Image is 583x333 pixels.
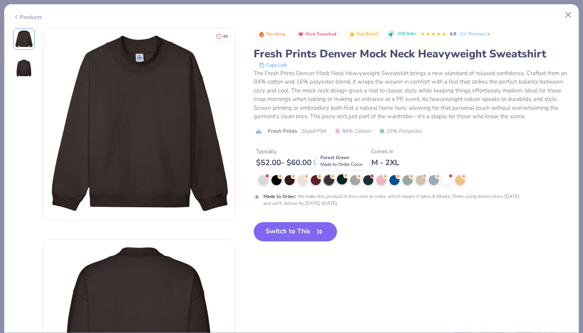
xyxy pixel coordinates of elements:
strong: Made to Order : [263,193,296,199]
button: Close [561,8,576,22]
span: Most Favorited [305,32,336,36]
span: 1M Clicks [398,31,416,37]
span: Trending [266,32,285,36]
div: M - 2XL [371,158,399,167]
button: Like [212,31,231,42]
a: 10+ Reviews [459,30,491,37]
button: Badge Button [254,29,289,39]
img: Front [43,28,235,220]
button: Switch to This [254,222,337,241]
img: Most Favorited sort [298,31,304,37]
div: 4.8 Stars [420,28,447,40]
span: 4.8 [450,31,456,37]
div: Fresh Prints Denver Mock Neck Heavyweight Sweatshirt [254,47,570,61]
div: $ 52.00 - $ 60.00 [256,158,319,167]
span: 84% Cotton [335,127,371,135]
img: Front [15,30,33,48]
img: brand logo [254,128,264,134]
span: Style FP94 [301,127,326,135]
div: Typically [256,147,319,156]
img: Trending sort [258,31,265,37]
button: Badge Button [294,29,340,39]
div: We make this product in this color to order, which means it takes 8 Weeks. Order using these colo... [263,193,525,207]
button: copy to clipboard [257,61,289,69]
span: Fresh Prints [268,127,297,135]
button: Badge Button [345,29,382,39]
div: Products [13,13,42,21]
span: 16% Polyester [379,127,422,135]
div: The Fresh Prints Denver Mock Neck Heavyweight Sweatshirt brings a new standard of relaxed confide... [254,69,570,121]
span: Top Rated [357,32,378,36]
img: Top Rated sort [349,31,355,37]
div: Comes In [371,147,399,156]
span: 89 [223,35,228,38]
div: Forest Green [316,152,369,170]
img: Back [15,59,33,77]
span: Made to Order Color [320,161,362,167]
